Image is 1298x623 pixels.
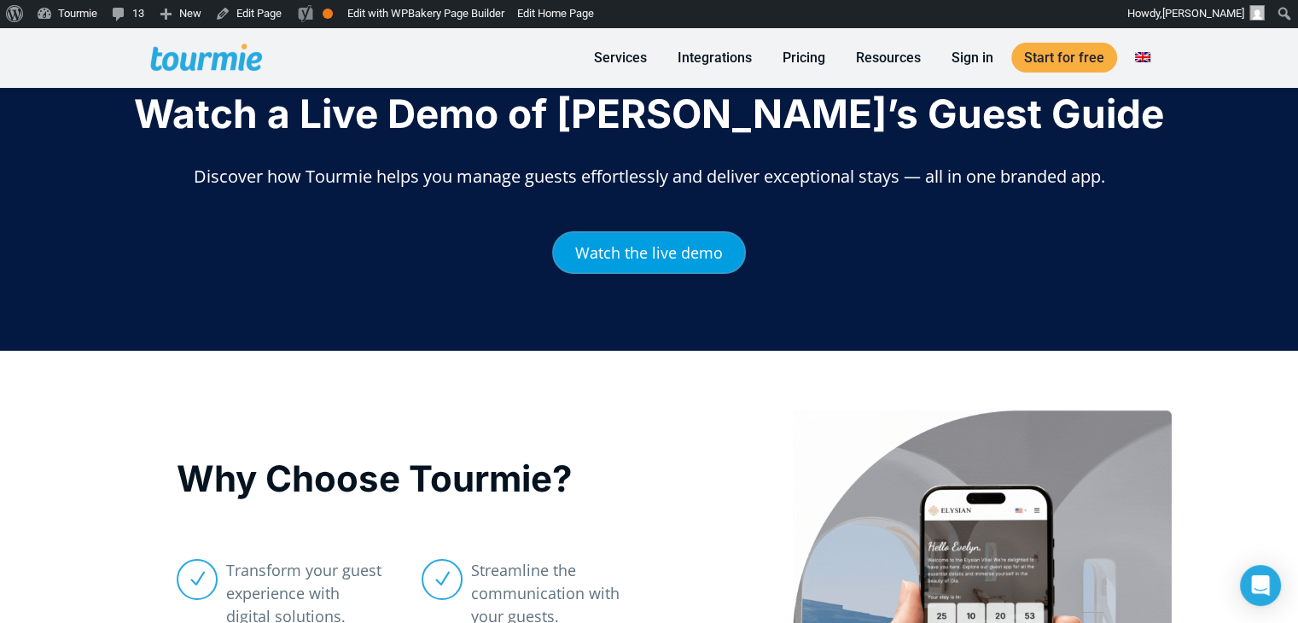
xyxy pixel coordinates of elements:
a: Sign in [939,47,1006,68]
div: OK [323,9,333,19]
span: Number of properties [372,68,523,88]
a: Resources [843,47,934,68]
input: e.g. 10 [372,90,737,125]
span: Watch a Live Demo of [PERSON_NAME]’s Guest Guide [134,90,1164,137]
a: Start for free [1011,43,1117,73]
input: e.g. Smith [372,20,737,55]
a: Pricing [770,47,838,68]
a: Services [581,47,660,68]
div: Open Intercom Messenger [1240,565,1281,606]
a: Integrations [665,47,765,68]
a: Switch to [1122,47,1163,68]
span: Discover how Tourmie helps you manage guests effortlessly and deliver exceptional stays — all in ... [194,165,1105,188]
span: [PERSON_NAME] [1162,7,1244,20]
input: Get instant access [288,170,456,206]
span: Watch the live demo [575,245,723,260]
a: Watch the live demo [552,231,746,274]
